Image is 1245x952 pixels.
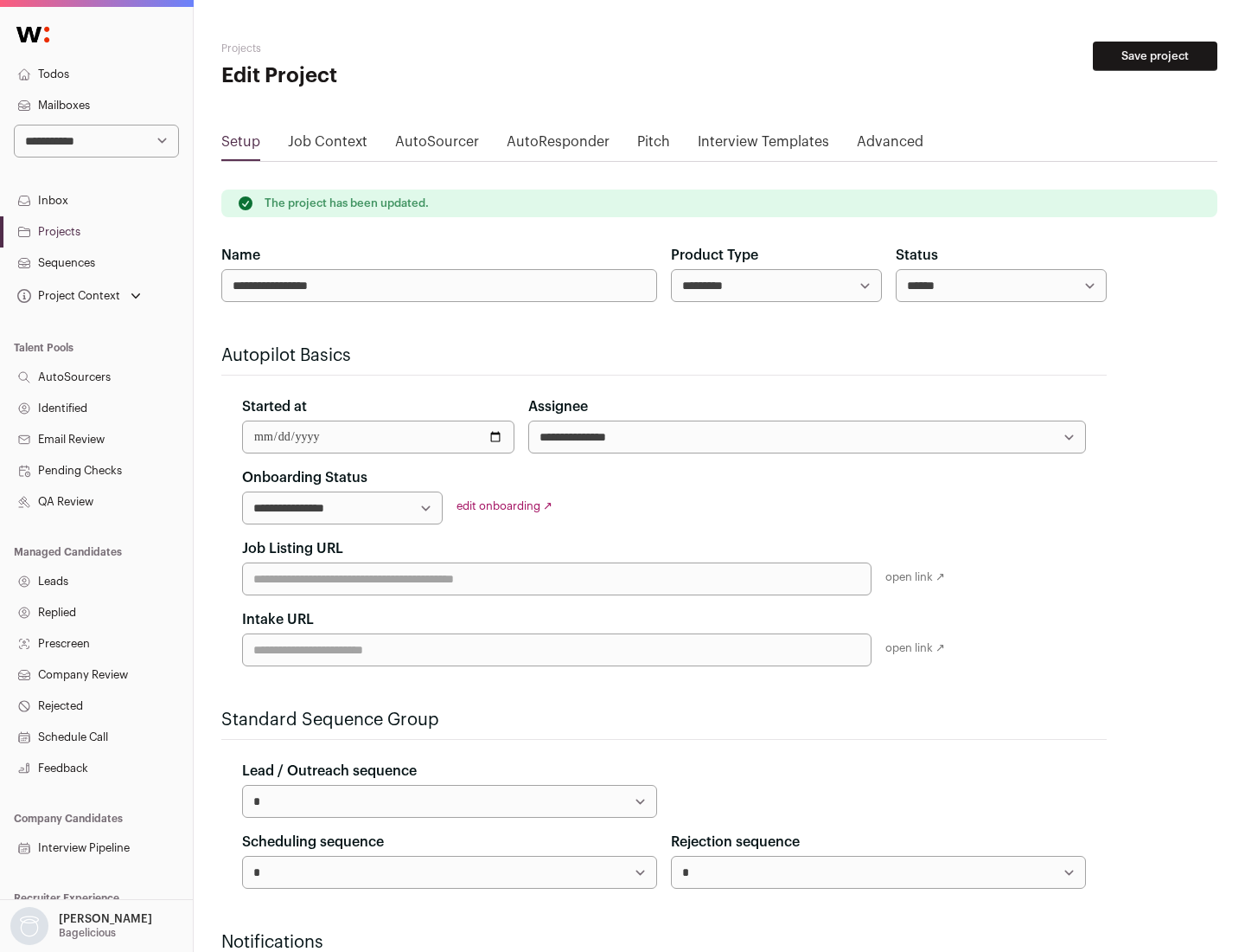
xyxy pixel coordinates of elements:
a: Interview Templates [698,132,829,159]
h1: Edit Project [221,62,553,90]
a: Setup [221,132,260,159]
h2: Standard Sequence Group [221,708,1107,732]
label: Started at [242,396,307,417]
p: Bagelicious [59,926,116,940]
button: Open dropdown [14,284,144,308]
p: The project has been updated. [265,196,429,210]
label: Assignee [528,396,588,417]
a: Pitch [637,132,670,159]
a: AutoResponder [507,132,610,159]
a: edit onboarding ↗ [456,500,552,511]
p: [PERSON_NAME] [59,912,152,926]
button: Save project [1093,42,1217,71]
div: Project Context [14,289,120,303]
h2: Projects [221,42,553,55]
label: Scheduling sequence [242,832,384,852]
img: nopic.png [10,907,48,945]
a: Job Context [288,132,367,159]
a: AutoSourcer [395,132,479,159]
label: Job Listing URL [242,538,343,559]
a: Advanced [857,132,923,159]
label: Lead / Outreach sequence [242,761,417,782]
button: Open dropdown [7,907,156,945]
label: Intake URL [242,609,314,630]
h2: Autopilot Basics [221,344,1107,368]
label: Name [221,245,260,266]
label: Product Type [671,245,758,266]
img: Wellfound [7,17,59,52]
label: Status [896,245,938,266]
label: Onboarding Status [242,467,367,488]
label: Rejection sequence [671,832,800,852]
